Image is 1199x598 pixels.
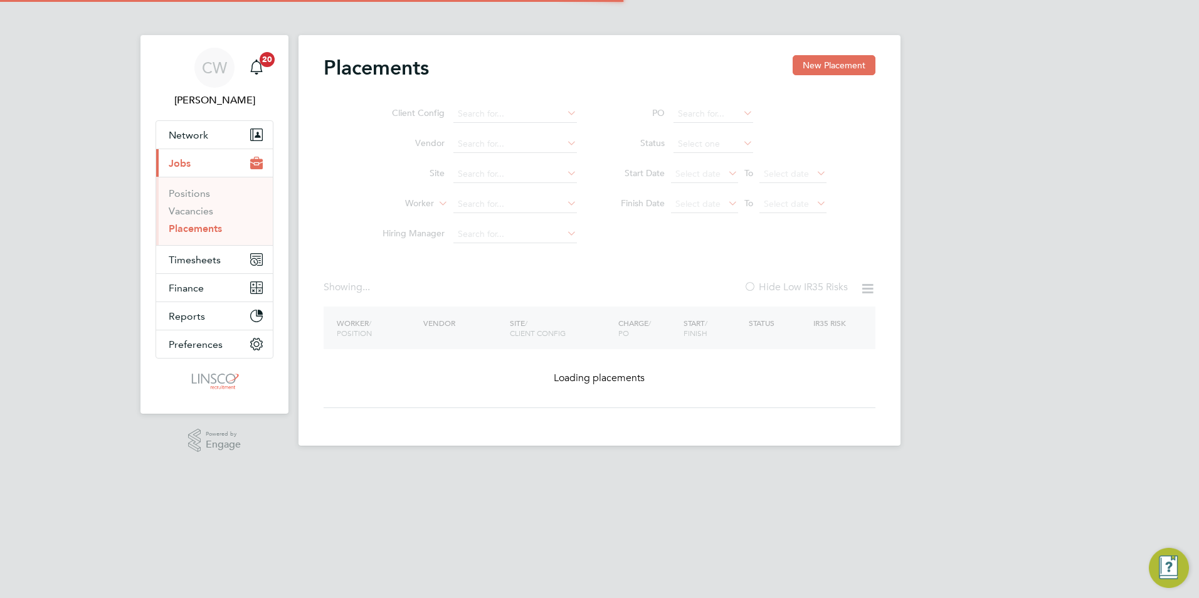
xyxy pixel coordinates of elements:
button: Jobs [156,149,273,177]
button: New Placement [793,55,875,75]
label: Hide Low IR35 Risks [744,281,848,293]
a: Placements [169,223,222,234]
div: Jobs [156,177,273,245]
a: CW[PERSON_NAME] [156,48,273,108]
div: Showing [324,281,372,294]
span: Chloe Whittall [156,93,273,108]
a: 20 [244,48,269,88]
span: Network [169,129,208,141]
span: CW [202,60,227,76]
a: Vacancies [169,205,213,217]
span: 20 [260,52,275,67]
span: ... [362,281,370,293]
span: Finance [169,282,204,294]
h2: Placements [324,55,429,80]
span: Timesheets [169,254,221,266]
button: Engage Resource Center [1149,548,1189,588]
span: Jobs [169,157,191,169]
nav: Main navigation [140,35,288,414]
span: Reports [169,310,205,322]
span: Engage [206,439,241,450]
button: Preferences [156,330,273,358]
button: Network [156,121,273,149]
button: Reports [156,302,273,330]
span: Powered by [206,429,241,439]
a: Powered byEngage [188,429,241,453]
button: Timesheets [156,246,273,273]
button: Finance [156,274,273,302]
span: Preferences [169,338,223,350]
a: Positions [169,187,210,199]
img: linsco-logo-retina.png [188,371,240,391]
a: Go to home page [156,371,273,391]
